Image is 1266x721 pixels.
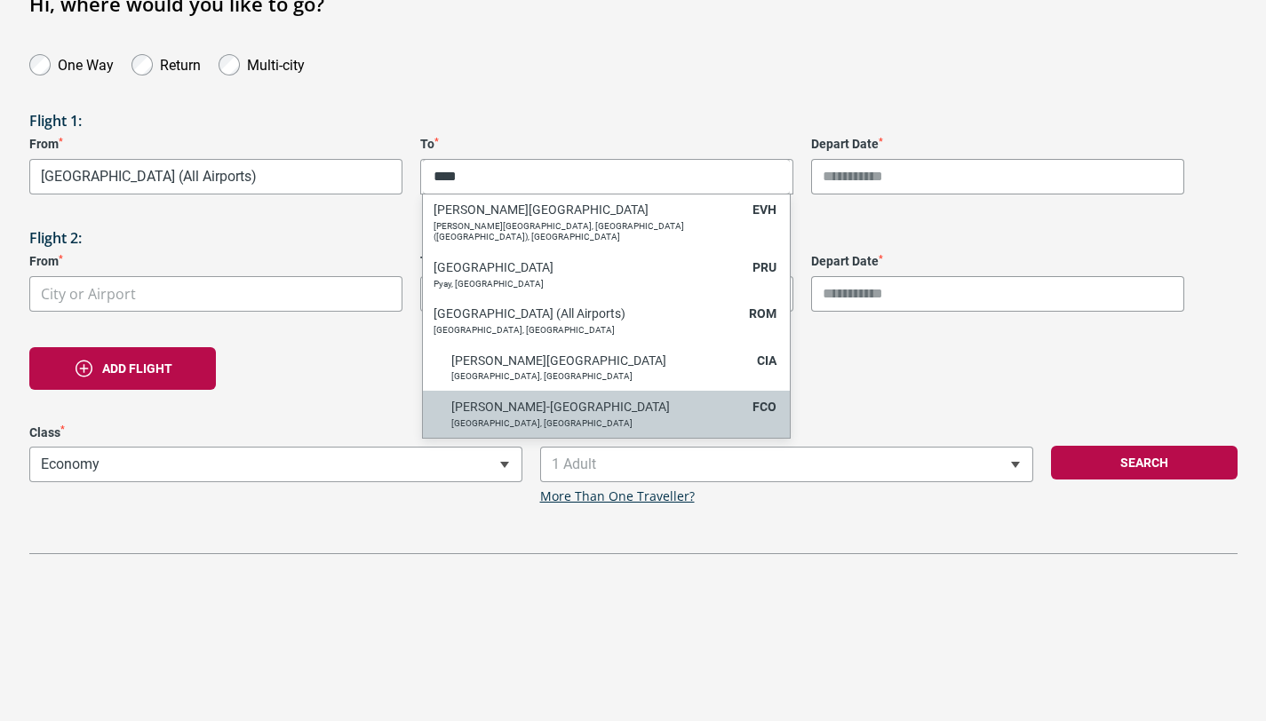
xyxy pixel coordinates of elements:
h6: [PERSON_NAME][GEOGRAPHIC_DATA] [451,353,748,368]
span: City or Airport [41,284,136,304]
button: Search [1051,446,1238,479]
p: [GEOGRAPHIC_DATA], [GEOGRAPHIC_DATA] [434,325,740,336]
label: One Way [58,52,114,74]
span: Economy [30,448,522,481]
p: [GEOGRAPHIC_DATA], [GEOGRAPHIC_DATA] [451,418,744,429]
span: 1 Adult [540,447,1033,482]
h6: [GEOGRAPHIC_DATA] (All Airports) [434,306,740,321]
label: Multi-city [247,52,305,74]
span: FCO [752,400,776,414]
label: Class [29,425,522,440]
span: City or Airport [30,277,402,312]
label: From [29,137,402,152]
span: Melbourne, Australia [29,159,402,194]
span: CIA [757,353,776,368]
span: EVH [752,202,776,217]
span: Melbourne, Australia [30,160,402,194]
span: City or Airport [29,276,402,312]
span: PRU [752,260,776,274]
h6: [GEOGRAPHIC_DATA] [434,260,744,275]
label: Return [160,52,201,74]
h6: [PERSON_NAME][GEOGRAPHIC_DATA] [434,202,744,218]
span: 1 Adult [541,448,1032,481]
span: City or Airport [420,159,793,194]
p: Pyay, [GEOGRAPHIC_DATA] [434,279,744,289]
label: From [29,254,402,269]
button: Add flight [29,347,216,390]
input: Search [423,159,790,194]
a: More Than One Traveller? [540,489,695,504]
p: [GEOGRAPHIC_DATA], [GEOGRAPHIC_DATA] [451,371,748,382]
label: To [420,137,793,152]
label: Depart Date [811,254,1184,269]
span: City or Airport [421,160,792,194]
label: Depart Date [811,137,1184,152]
span: City or Airport [420,276,793,312]
h3: Flight 1: [29,113,1238,130]
h3: Flight 2: [29,230,1238,247]
span: City or Airport [421,277,792,312]
p: [PERSON_NAME][GEOGRAPHIC_DATA], [GEOGRAPHIC_DATA] ([GEOGRAPHIC_DATA]), [GEOGRAPHIC_DATA] [434,221,744,242]
span: ROM [749,306,776,321]
span: Economy [29,447,522,482]
h6: [PERSON_NAME]-[GEOGRAPHIC_DATA] [451,400,744,415]
label: To [420,254,793,269]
